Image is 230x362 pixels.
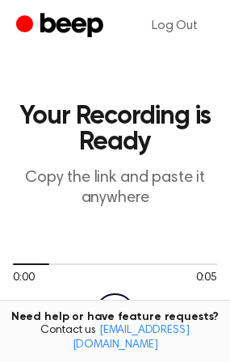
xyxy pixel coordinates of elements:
[13,270,34,287] span: 0:00
[13,168,217,208] p: Copy the link and paste it anywhere
[16,11,107,42] a: Beep
[10,324,220,352] span: Contact us
[196,270,217,287] span: 0:05
[73,325,190,351] a: [EMAIL_ADDRESS][DOMAIN_NAME]
[13,103,217,155] h1: Your Recording is Ready
[136,6,214,45] a: Log Out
